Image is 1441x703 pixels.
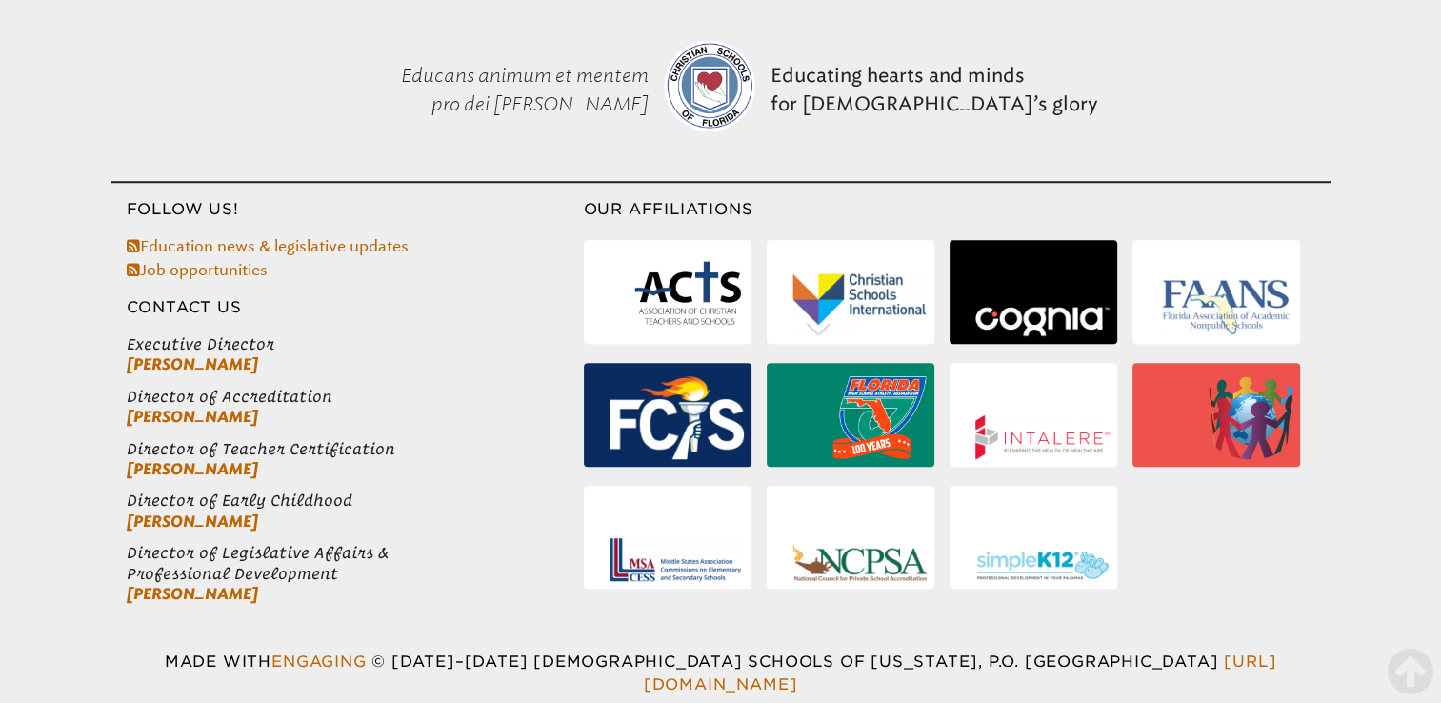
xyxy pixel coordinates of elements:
img: Association of Christian Teachers & Schools [632,253,743,336]
span: © [DATE]–[DATE] [DEMOGRAPHIC_DATA] Schools of [US_STATE] [371,653,988,671]
span: Director of Early Childhood [127,491,584,511]
a: [PERSON_NAME] [127,408,258,426]
span: Executive Director [127,334,584,354]
img: International Alliance for School Accreditation [1209,376,1292,459]
a: Education news & legislative updates [127,237,409,255]
span: Director of Accreditation [127,387,584,407]
img: Cognia [975,307,1110,336]
a: [PERSON_NAME] [127,355,258,373]
span: Made with [165,653,371,671]
a: [PERSON_NAME] [127,460,258,478]
img: SimpleK12 [975,550,1110,581]
a: [URL][DOMAIN_NAME] [644,653,1276,693]
img: Florida Council of Independent Schools [610,376,744,458]
a: Engaging [271,653,366,671]
span: Director of Legislative Affairs & Professional Development [127,543,584,584]
p: Educans animum et mentem pro dei [PERSON_NAME] [336,13,656,166]
img: Intalere [975,415,1110,459]
h3: Our Affiliations [584,198,1331,221]
span: Director of Teacher Certification [127,439,584,459]
span: P.O. [GEOGRAPHIC_DATA] [989,653,1219,671]
img: Middle States Association of Colleges and Schools Commissions on Elementary and Secondary Schools [610,538,744,581]
img: National Council for Private School Accreditation [792,544,927,582]
a: [PERSON_NAME] [127,585,258,603]
span: , [978,653,983,671]
a: [PERSON_NAME] [127,512,258,531]
a: Job opportunities [127,261,268,279]
img: csf-logo-web-colors.png [664,40,755,131]
img: Florida Association of Academic Nonpublic Schools [1158,276,1292,335]
img: Christian Schools International [792,273,927,336]
h3: Follow Us! [111,198,584,221]
h3: Contact Us [111,296,584,319]
img: Florida High School Athletic Association [832,376,927,459]
p: Educating hearts and minds for [DEMOGRAPHIC_DATA]’s glory [763,13,1106,166]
